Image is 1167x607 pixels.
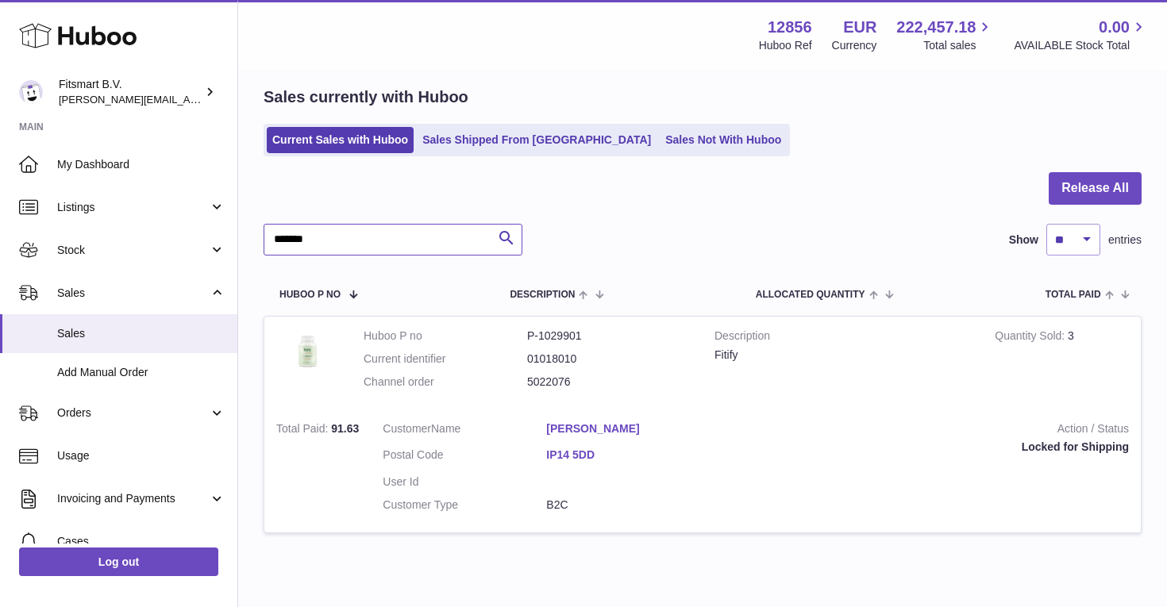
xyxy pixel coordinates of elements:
a: Log out [19,547,218,576]
span: Customer [383,422,431,435]
dd: P-1029901 [527,328,691,344]
a: Sales Not With Huboo [660,127,787,153]
span: 222,457.18 [896,17,976,38]
span: Sales [57,286,209,301]
span: entries [1108,232,1142,248]
span: ALLOCATED Quantity [756,290,865,300]
span: 0.00 [1099,17,1130,38]
strong: Quantity Sold [995,329,1068,346]
a: Sales Shipped From [GEOGRAPHIC_DATA] [417,127,657,153]
a: 222,457.18 Total sales [896,17,994,53]
span: Listings [57,200,209,215]
dd: B2C [546,498,710,513]
span: 91.63 [331,422,359,435]
div: Fitify [714,348,971,363]
div: Huboo Ref [759,38,812,53]
span: Description [510,290,575,300]
dt: Channel order [364,375,527,390]
label: Show [1009,232,1038,248]
strong: Total Paid [276,422,331,439]
dt: Postal Code [383,448,546,467]
span: Usage [57,448,225,463]
span: Huboo P no [279,290,341,300]
span: Total sales [923,38,994,53]
dt: User Id [383,474,546,490]
a: [PERSON_NAME] [546,421,710,436]
a: 0.00 AVAILABLE Stock Total [1014,17,1148,53]
span: Invoicing and Payments [57,491,209,506]
div: Currency [832,38,877,53]
div: Fitsmart B.V. [59,77,202,107]
dt: Huboo P no [364,328,527,344]
dt: Name [383,421,546,440]
dd: 5022076 [527,375,691,390]
dt: Customer Type [383,498,546,513]
strong: 12856 [768,17,812,38]
strong: Action / Status [734,421,1129,440]
span: Stock [57,243,209,258]
span: Total paid [1046,290,1101,300]
span: [PERSON_NAME][EMAIL_ADDRESS][DOMAIN_NAME] [59,93,318,106]
span: Add Manual Order [57,365,225,380]
div: Locked for Shipping [734,440,1129,455]
span: Sales [57,326,225,341]
span: AVAILABLE Stock Total [1014,38,1148,53]
td: 3 [983,317,1141,409]
span: Cases [57,534,225,549]
dd: 01018010 [527,352,691,367]
strong: Description [714,328,971,348]
span: My Dashboard [57,157,225,172]
img: jonathan@leaderoo.com [19,80,43,104]
dt: Current identifier [364,352,527,367]
button: Release All [1049,172,1142,205]
a: Current Sales with Huboo [267,127,414,153]
h2: Sales currently with Huboo [264,86,468,108]
img: 128561739542540.png [276,328,340,374]
strong: EUR [843,17,876,38]
a: IP14 5DD [546,448,710,463]
span: Orders [57,405,209,421]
